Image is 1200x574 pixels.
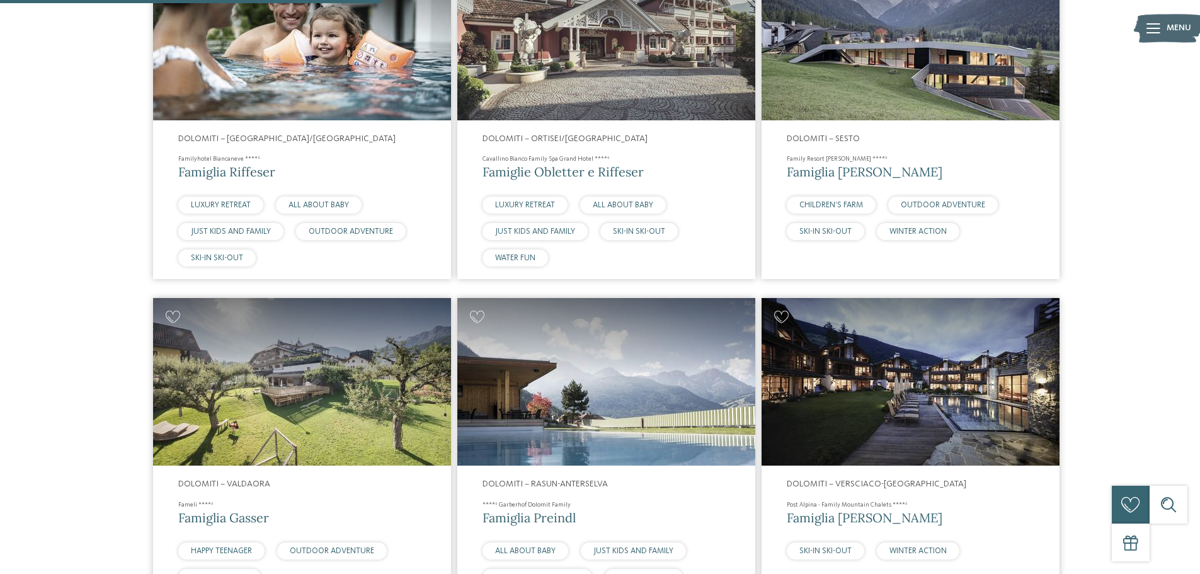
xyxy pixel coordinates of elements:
[495,547,556,555] span: ALL ABOUT BABY
[289,201,349,209] span: ALL ABOUT BABY
[787,134,860,143] span: Dolomiti – Sesto
[191,254,243,262] span: SKI-IN SKI-OUT
[495,227,575,236] span: JUST KIDS AND FAMILY
[787,154,1034,163] h4: Family Resort [PERSON_NAME] ****ˢ
[483,134,648,143] span: Dolomiti – Ortisei/[GEOGRAPHIC_DATA]
[178,479,270,488] span: Dolomiti – Valdaora
[483,164,644,180] span: Famiglie Obletter e Riffeser
[787,510,942,525] span: Famiglia [PERSON_NAME]
[799,547,852,555] span: SKI-IN SKI-OUT
[290,547,374,555] span: OUTDOOR ADVENTURE
[787,500,1034,509] h4: Post Alpina - Family Mountain Chalets ****ˢ
[787,164,942,180] span: Famiglia [PERSON_NAME]
[495,254,535,262] span: WATER FUN
[799,227,852,236] span: SKI-IN SKI-OUT
[153,298,451,466] img: Cercate un hotel per famiglie? Qui troverete solo i migliori!
[593,547,673,555] span: JUST KIDS AND FAMILY
[483,510,576,525] span: Famiglia Preindl
[593,201,653,209] span: ALL ABOUT BABY
[457,298,755,466] img: Cercate un hotel per famiglie? Qui troverete solo i migliori!
[799,201,863,209] span: CHILDREN’S FARM
[191,547,252,555] span: HAPPY TEENAGER
[178,510,269,525] span: Famiglia Gasser
[178,154,426,163] h4: Familyhotel Biancaneve ****ˢ
[178,134,396,143] span: Dolomiti – [GEOGRAPHIC_DATA]/[GEOGRAPHIC_DATA]
[483,479,608,488] span: Dolomiti – Rasun-Anterselva
[787,479,966,488] span: Dolomiti – Versciaco-[GEOGRAPHIC_DATA]
[495,201,555,209] span: LUXURY RETREAT
[613,227,665,236] span: SKI-IN SKI-OUT
[309,227,393,236] span: OUTDOOR ADVENTURE
[889,547,947,555] span: WINTER ACTION
[483,154,730,163] h4: Cavallino Bianco Family Spa Grand Hotel ****ˢ
[901,201,985,209] span: OUTDOOR ADVENTURE
[762,298,1060,466] img: Post Alpina - Family Mountain Chalets ****ˢ
[191,227,271,236] span: JUST KIDS AND FAMILY
[483,500,730,509] h4: ****ˢ Garberhof Dolomit Family
[191,201,251,209] span: LUXURY RETREAT
[889,227,947,236] span: WINTER ACTION
[178,164,275,180] span: Famiglia Riffeser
